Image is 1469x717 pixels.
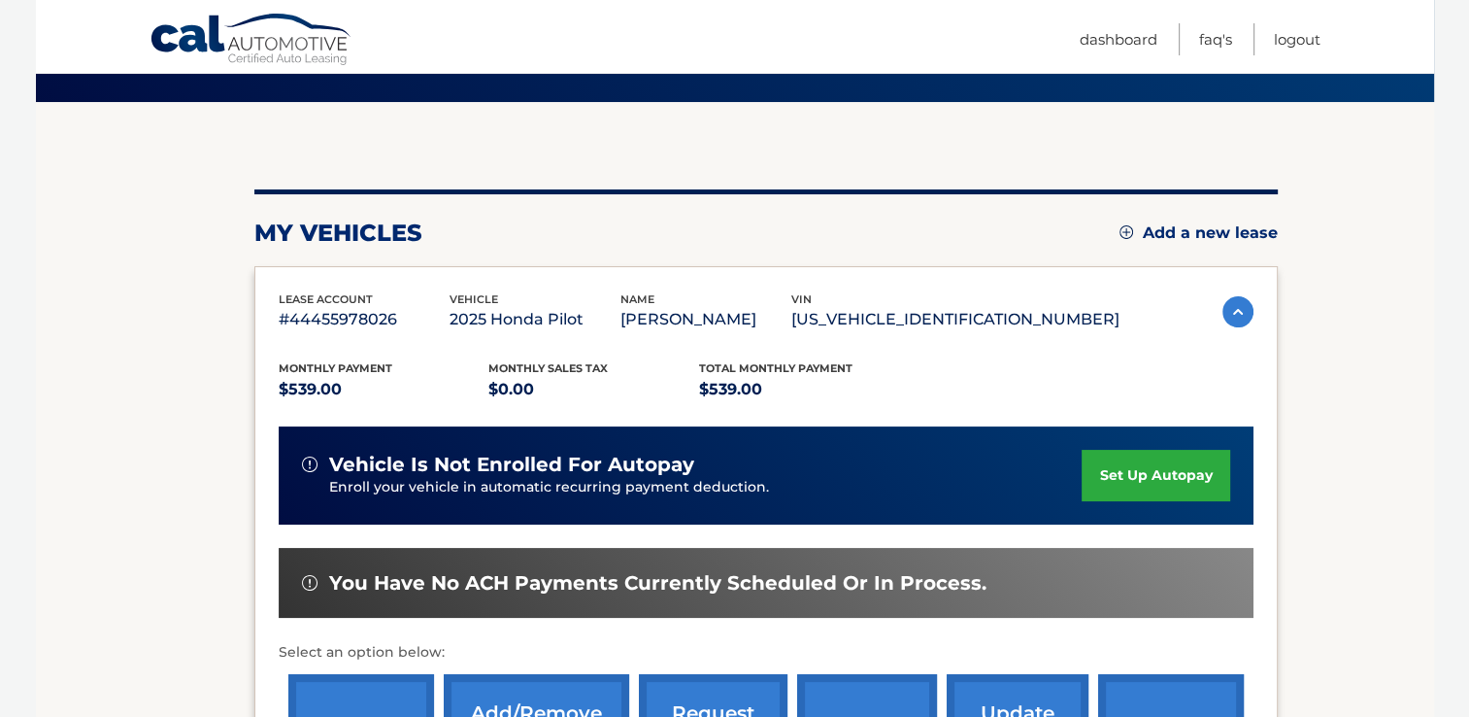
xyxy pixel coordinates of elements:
span: Monthly sales Tax [488,361,608,375]
p: Select an option below: [279,641,1253,665]
a: Dashboard [1080,23,1157,55]
span: vin [791,292,812,306]
span: Total Monthly Payment [699,361,852,375]
p: $0.00 [488,376,699,403]
a: Cal Automotive [150,13,353,69]
span: Monthly Payment [279,361,392,375]
p: $539.00 [279,376,489,403]
img: accordion-active.svg [1222,296,1253,327]
a: Add a new lease [1119,223,1278,243]
p: 2025 Honda Pilot [450,306,620,333]
p: [PERSON_NAME] [620,306,791,333]
img: alert-white.svg [302,457,317,472]
a: Logout [1274,23,1320,55]
p: #44455978026 [279,306,450,333]
p: $539.00 [699,376,910,403]
p: [US_VEHICLE_IDENTIFICATION_NUMBER] [791,306,1119,333]
img: alert-white.svg [302,575,317,591]
span: vehicle [450,292,498,306]
a: FAQ's [1199,23,1232,55]
span: lease account [279,292,373,306]
span: You have no ACH payments currently scheduled or in process. [329,571,986,596]
img: add.svg [1119,225,1133,239]
p: Enroll your vehicle in automatic recurring payment deduction. [329,477,1083,498]
span: vehicle is not enrolled for autopay [329,453,694,477]
span: name [620,292,654,306]
h2: my vehicles [254,219,422,248]
a: set up autopay [1082,450,1229,501]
